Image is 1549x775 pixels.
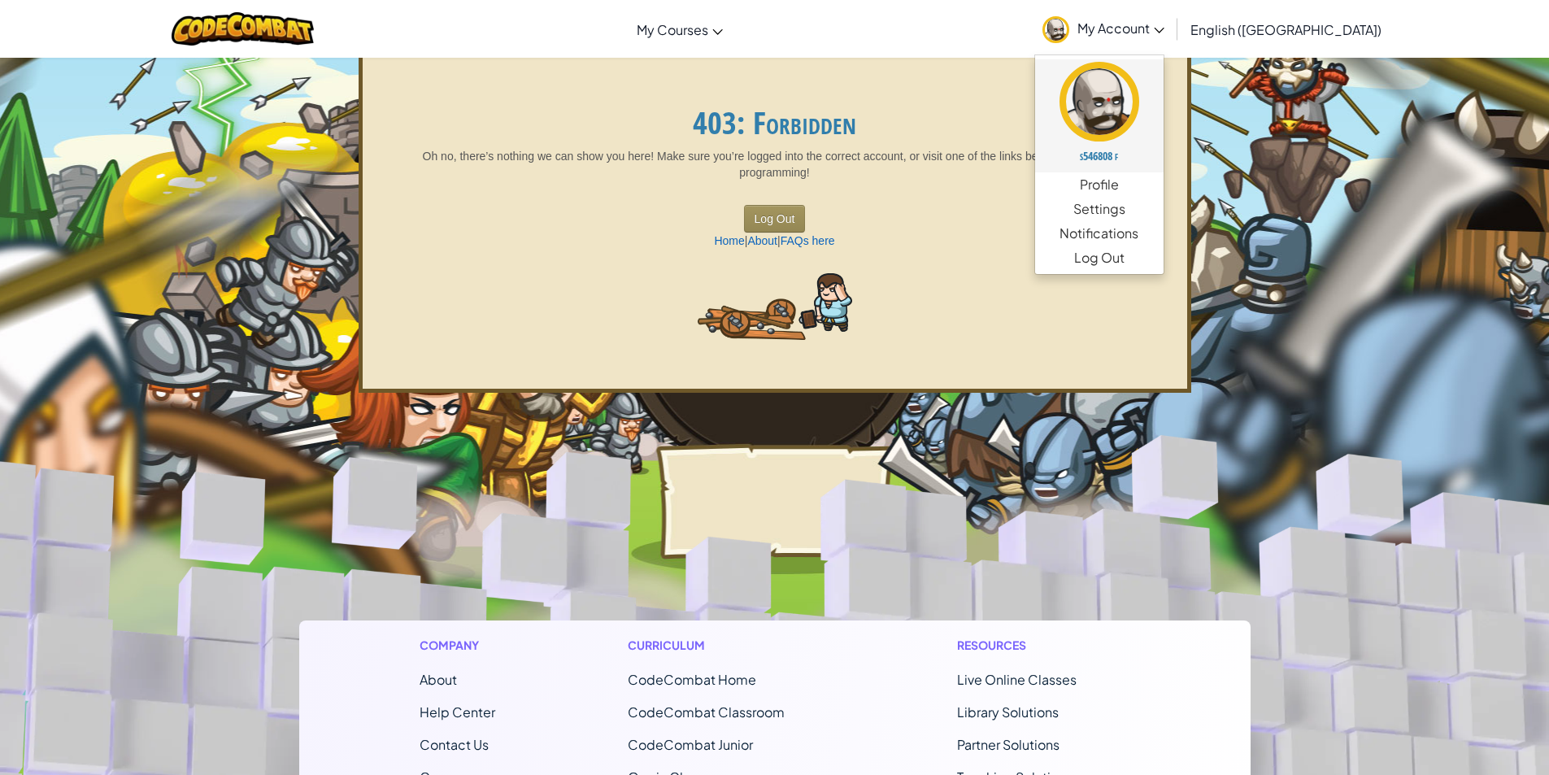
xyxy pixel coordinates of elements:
a: About [747,234,777,247]
button: Log Out [744,205,806,233]
img: CodeCombat logo [172,12,314,46]
img: avatar [1042,16,1069,43]
a: English ([GEOGRAPHIC_DATA]) [1182,7,1390,51]
span: CodeCombat Home [628,671,756,688]
a: About [420,671,457,688]
p: Oh no, there’s nothing we can show you here! Make sure you’re logged into the correct account, or... [389,148,1161,181]
a: CodeCombat Junior [628,736,753,753]
span: Forbidden [753,101,856,144]
a: Help Center [420,703,495,721]
span: Notifications [1059,224,1138,243]
a: Settings [1035,197,1164,221]
img: avatar [1059,62,1139,142]
span: My Account [1077,20,1164,37]
a: Library Solutions [957,703,1059,721]
h1: Company [420,637,495,654]
span: 403: [693,101,753,144]
h5: s546808 f [1051,150,1147,162]
a: Partner Solutions [957,736,1059,753]
span: My Courses [637,21,708,38]
h1: Resources [957,637,1130,654]
a: s546808 f [1035,59,1164,172]
a: Notifications [1035,221,1164,246]
img: 404_1.png [698,273,852,340]
a: CodeCombat Classroom [628,703,785,721]
span: English ([GEOGRAPHIC_DATA]) [1190,21,1381,38]
a: FAQs here [781,234,835,247]
span: | [745,234,748,247]
h1: Curriculum [628,637,825,654]
a: My Courses [629,7,731,51]
span: Contact Us [420,736,489,753]
a: My Account [1034,3,1173,54]
span: | [777,234,781,247]
a: Profile [1035,172,1164,197]
a: Live Online Classes [957,671,1077,688]
a: Log Out [1035,246,1164,270]
a: Home [714,234,744,247]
